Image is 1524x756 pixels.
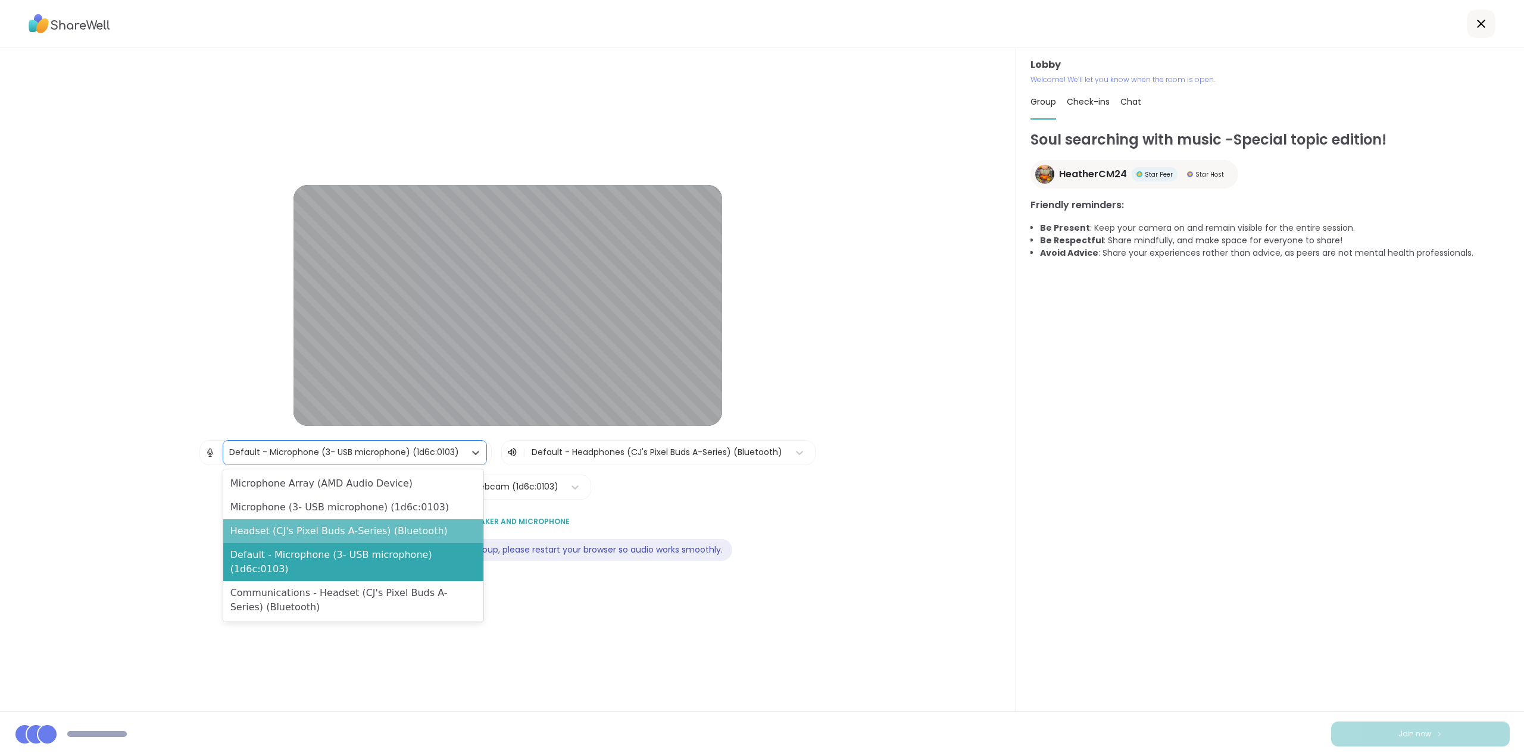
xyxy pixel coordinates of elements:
img: Star Peer [1136,171,1142,177]
span: Join now [1398,729,1431,739]
div: Headset (CJ's Pixel Buds A-Series) (Bluetooth) [223,519,483,543]
button: Test speaker and microphone [441,509,574,534]
li: : Share your experiences rather than advice, as peers are not mental health professionals. [1040,247,1510,259]
b: Avoid Advice [1040,247,1098,259]
img: Microphone [205,441,216,465]
span: Star Host [1195,170,1224,179]
span: HeatherCM24 [1059,167,1127,181]
b: Be Respectful [1040,234,1104,246]
div: HDR webcam (1d6c:0103) [454,481,558,493]
h3: Friendly reminders: [1030,198,1510,212]
b: Be Present [1040,222,1090,234]
div: 🎉 Chrome audio is fixed! If this is your first group, please restart your browser so audio works ... [283,539,732,561]
h1: Soul searching with music -Special topic edition! [1030,129,1510,150]
div: Microphone (3- USB microphone) (1d6c:0103) [223,495,483,519]
div: Microphone Array (AMD Audio Device) [223,472,483,495]
span: Group [1030,96,1056,108]
span: Star Peer [1145,170,1173,179]
img: ShareWell Logo [29,10,110,37]
img: HeatherCM24 [1035,165,1054,184]
li: : Share mindfully, and make space for everyone to share! [1040,234,1510,247]
img: ShareWell Logomark [1436,730,1443,737]
span: | [523,446,526,460]
h3: Lobby [1030,58,1510,72]
span: Test speaker and microphone [446,516,570,527]
a: HeatherCM24HeatherCM24Star PeerStar PeerStar HostStar Host [1030,160,1238,189]
li: : Keep your camera on and remain visible for the entire session. [1040,222,1510,234]
button: Join now [1331,722,1510,746]
span: Check-ins [1067,96,1110,108]
span: | [220,441,223,465]
img: Star Host [1187,171,1193,177]
p: Welcome! We’ll let you know when the room is open. [1030,74,1510,85]
div: Communications - Headset (CJ's Pixel Buds A-Series) (Bluetooth) [223,581,483,619]
span: Chat [1120,96,1141,108]
div: Default - Microphone (3- USB microphone) (1d6c:0103) [229,446,459,459]
div: Default - Microphone (3- USB microphone) (1d6c:0103) [223,543,483,581]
